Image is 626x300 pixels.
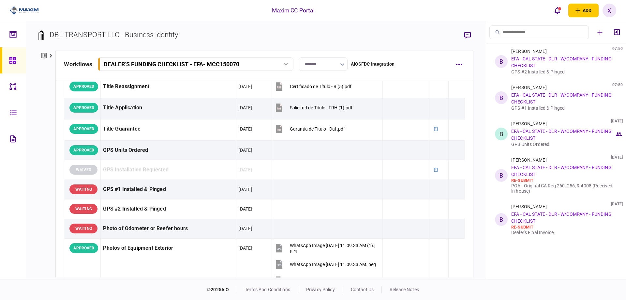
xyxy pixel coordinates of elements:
[495,169,508,182] div: B
[511,129,612,141] a: EFA - CAL STATE - DLR - W/COMPANY - FUNDING CHECKLIST
[511,142,615,147] div: GPS Units Ordered
[274,241,377,256] button: WhatsApp Image 2025-10-06 at 11.09.33 AM (1).jpeg
[511,92,612,104] a: EFA - CAL STATE - DLR - W/COMPANY - FUNDING CHECKLIST
[238,225,252,232] div: [DATE]
[568,4,599,17] button: open adding identity options
[274,122,345,136] button: Garantía de Título - Dal .pdf
[98,57,293,71] button: DEALER'S FUNDING CHECKLIST - EFA- MCC150070
[511,230,615,235] div: Dealer's Final Invoice
[238,147,252,153] div: [DATE]
[511,178,615,183] div: re-submit
[69,145,98,155] div: APPROVED
[306,287,335,292] a: privacy policy
[390,287,419,292] a: release notes
[238,126,252,132] div: [DATE]
[551,4,564,17] button: open notifications list
[50,29,178,40] div: DBL TRANSPORT LLC - Business identity
[103,79,233,94] div: Title Reassignment
[272,6,315,15] div: Maxim CC Portal
[290,126,345,132] div: Garantía de Título - Dal .pdf
[238,206,252,212] div: [DATE]
[290,243,377,253] div: WhatsApp Image 2025-10-06 at 11.09.33 AM (1).jpeg
[69,165,97,175] div: WAIVED
[511,49,547,54] div: [PERSON_NAME]
[64,60,92,69] div: workflows
[612,82,623,87] div: 07:50
[238,83,252,90] div: [DATE]
[274,274,376,288] button: WhatsApp Image 2025-10-06 at 11.09.34 AM.jpeg
[103,163,233,177] div: GPS Installation Requested
[103,241,233,256] div: Photos of Equipment Exterior
[511,183,615,194] div: POA - Original CA Reg 260, 256, & 4008 (Received in house)
[69,204,97,214] div: WAITING
[495,213,508,226] div: B
[511,56,612,68] a: EFA - CAL STATE - DLR - W/COMPANY - FUNDING CHECKLIST
[511,105,615,111] div: GPS #1 Installed & Pinged
[69,82,98,91] div: APPROVED
[611,118,623,124] div: [DATE]
[103,182,233,197] div: GPS #1 Installed & Pinged
[69,224,97,233] div: WAITING
[103,202,233,216] div: GPS #2 Installed & Pinged
[495,55,508,68] div: B
[238,104,252,111] div: [DATE]
[103,143,233,158] div: GPS Units Ordered
[511,225,615,230] div: re-submit
[511,85,547,90] div: [PERSON_NAME]
[274,101,352,115] button: Solicitud de Título - FRH (1).pdf
[290,262,376,267] div: WhatsApp Image 2025-10-06 at 11.09.33 AM.jpeg
[290,105,352,110] div: Solicitud de Título - FRH (1).pdf
[245,287,290,292] a: terms and conditions
[611,201,623,207] div: [DATE]
[511,157,547,163] div: [PERSON_NAME]
[103,122,233,136] div: Title Guarantee
[69,124,98,134] div: APPROVED
[495,91,508,104] div: B
[351,61,395,68] div: AIOSFDC Integration
[603,4,616,17] button: X
[511,121,547,126] div: [PERSON_NAME]
[103,221,233,236] div: Photo of Odometer or Reefer hours
[69,243,98,253] div: APPROVED
[611,155,623,160] div: [DATE]
[511,212,612,224] a: EFA - CAL STATE - DLR - W/COMPANY - FUNDING CHECKLIST
[274,257,376,272] button: WhatsApp Image 2025-10-06 at 11.09.33 AM.jpeg
[69,103,98,113] div: APPROVED
[69,184,97,194] div: WAITING
[207,286,237,293] div: © 2025 AIO
[511,165,612,177] a: EFA - CAL STATE - DLR - W/COMPANY - FUNDING CHECKLIST
[351,287,374,292] a: contact us
[238,186,252,193] div: [DATE]
[290,84,351,89] div: Certificado de Título - R (5).pdf
[612,46,623,51] div: 07:50
[10,6,39,15] img: client company logo
[511,204,547,209] div: [PERSON_NAME]
[274,79,351,94] button: Certificado de Título - R (5).pdf
[495,128,508,140] div: B
[238,245,252,251] div: [DATE]
[511,69,615,74] div: GPS #2 Installed & Pinged
[238,166,252,173] div: [DATE]
[104,61,239,68] div: DEALER'S FUNDING CHECKLIST - EFA - MCC150070
[103,101,233,115] div: Title Application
